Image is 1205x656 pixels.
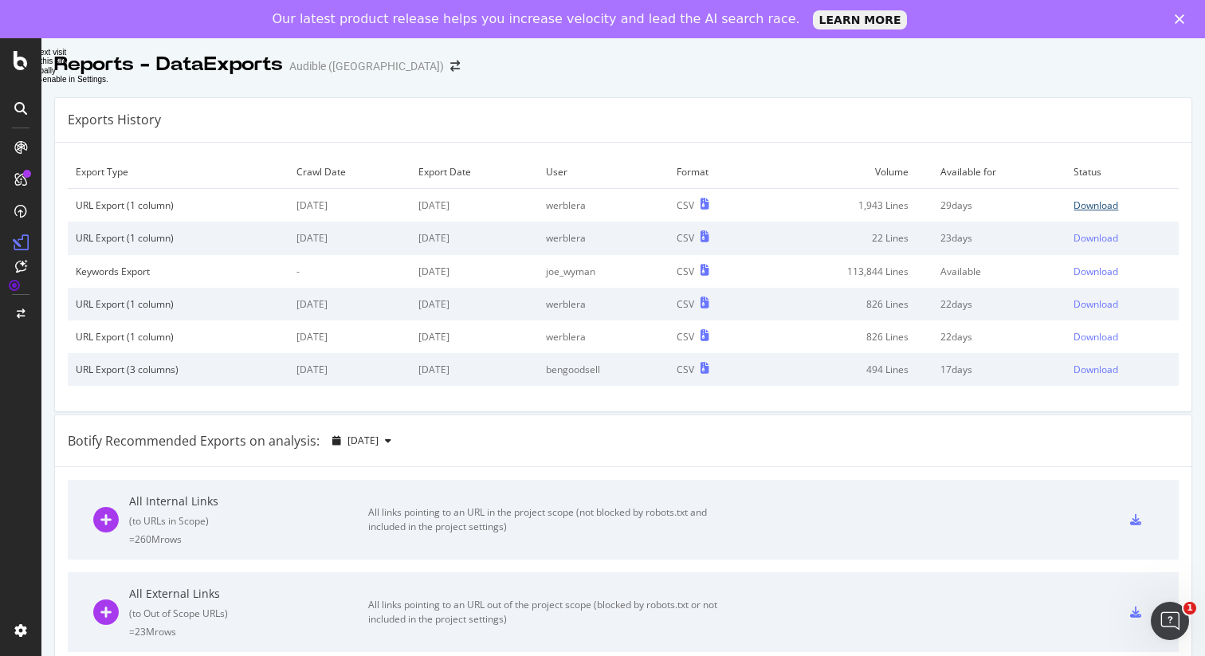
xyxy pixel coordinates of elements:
[677,265,694,278] div: CSV
[932,353,1066,386] td: 17 days
[288,189,410,222] td: [DATE]
[759,353,932,386] td: 494 Lines
[1074,265,1118,278] div: Download
[273,11,800,27] div: Our latest product release helps you increase velocity and lead the AI search race.
[932,155,1066,189] td: Available for
[1074,297,1118,311] div: Download
[129,532,368,546] div: = 260M rows
[538,353,669,386] td: bengoodsell
[410,353,538,386] td: [DATE]
[677,198,694,212] div: CSV
[1151,602,1189,640] iframe: Intercom live chat
[538,288,669,320] td: werblera
[759,288,932,320] td: 826 Lines
[940,265,1058,278] div: Available
[1130,607,1141,618] div: csv-export
[538,255,669,288] td: joe_wyman
[1074,363,1118,376] div: Download
[129,514,368,528] div: ( to URLs in Scope )
[538,155,669,189] td: User
[538,189,669,222] td: werblera
[1074,363,1171,376] a: Download
[932,222,1066,254] td: 23 days
[1074,297,1171,311] a: Download
[76,363,281,376] div: URL Export (3 columns)
[677,330,694,344] div: CSV
[813,10,908,29] a: LEARN MORE
[410,189,538,222] td: [DATE]
[538,320,669,353] td: werblera
[410,255,538,288] td: [DATE]
[759,320,932,353] td: 826 Lines
[759,222,932,254] td: 22 Lines
[932,320,1066,353] td: 22 days
[288,353,410,386] td: [DATE]
[1074,198,1171,212] a: Download
[410,320,538,353] td: [DATE]
[76,198,281,212] div: URL Export (1 column)
[1183,602,1196,615] span: 1
[76,297,281,311] div: URL Export (1 column)
[129,493,368,509] div: All Internal Links
[1074,198,1118,212] div: Download
[76,265,281,278] div: Keywords Export
[288,288,410,320] td: [DATE]
[68,432,320,450] div: Botify Recommended Exports on analysis:
[289,58,444,74] div: Audible ([GEOGRAPHIC_DATA])
[368,598,727,627] div: All links pointing to an URL out of the project scope (blocked by robots.txt or not included in t...
[677,363,694,376] div: CSV
[288,320,410,353] td: [DATE]
[76,231,281,245] div: URL Export (1 column)
[932,189,1066,222] td: 29 days
[347,434,379,447] span: 2025 Aug. 1st
[54,51,283,78] div: Reports - DataExports
[1074,330,1118,344] div: Download
[677,231,694,245] div: CSV
[669,155,760,189] td: Format
[538,222,669,254] td: werblera
[759,189,932,222] td: 1,943 Lines
[1175,14,1191,24] div: Close
[1074,231,1118,245] div: Download
[1074,265,1171,278] a: Download
[1130,514,1141,525] div: csv-export
[450,61,460,72] div: arrow-right-arrow-left
[76,330,281,344] div: URL Export (1 column)
[288,155,410,189] td: Crawl Date
[129,607,368,620] div: ( to Out of Scope URLs )
[1074,330,1171,344] a: Download
[759,155,932,189] td: Volume
[68,155,288,189] td: Export Type
[68,111,161,129] div: Exports History
[1066,155,1179,189] td: Status
[410,155,538,189] td: Export Date
[1074,231,1171,245] a: Download
[129,586,368,602] div: All External Links
[129,625,368,638] div: = 23M rows
[326,428,398,454] button: [DATE]
[368,505,727,534] div: All links pointing to an URL in the project scope (not blocked by robots.txt and included in the ...
[288,222,410,254] td: [DATE]
[288,255,410,288] td: -
[759,255,932,288] td: 113,844 Lines
[677,297,694,311] div: CSV
[410,288,538,320] td: [DATE]
[410,222,538,254] td: [DATE]
[932,288,1066,320] td: 22 days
